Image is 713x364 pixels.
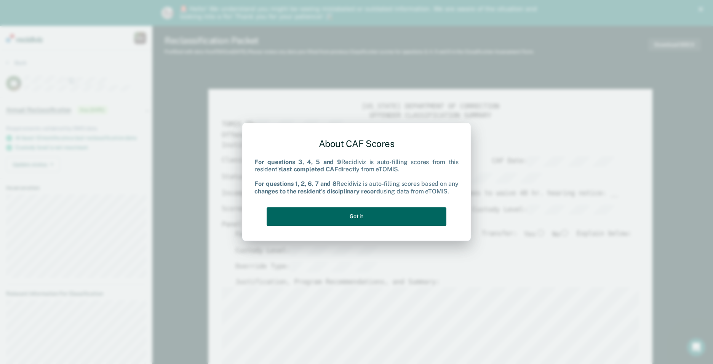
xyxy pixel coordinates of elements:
[267,207,446,226] button: Got it
[699,7,706,11] div: Close
[254,188,380,195] b: changes to the resident's disciplinary record
[180,5,539,21] div: 🚨 Hello! We understand you might be seeing mislabeled or outdated information. We are aware of th...
[254,180,336,188] b: For questions 1, 2, 6, 7 and 8
[254,132,459,155] div: About CAF Scores
[254,158,341,166] b: For questions 3, 4, 5 and 9
[281,166,338,173] b: last completed CAF
[161,7,174,19] img: Profile image for Kim
[254,158,459,195] div: Recidiviz is auto-filling scores from this resident's directly from eTOMIS. Recidiviz is auto-fil...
